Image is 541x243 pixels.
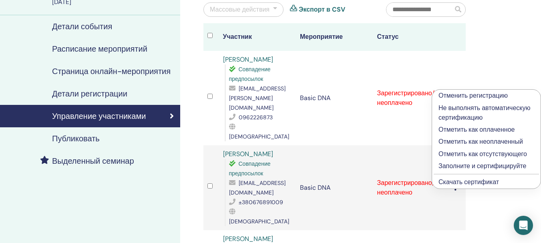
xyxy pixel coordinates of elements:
h4: Выделенный семинар [52,156,134,166]
h4: Страница онлайн-мероприятия [52,66,171,76]
a: Скачать сертификат [438,178,499,186]
h4: Детали регистрации [52,89,127,98]
span: [EMAIL_ADDRESS][PERSON_NAME][DOMAIN_NAME] [229,85,286,111]
p: Заполните и сертифицируйте [438,161,534,171]
th: Статус [373,23,450,51]
th: Участник [219,23,296,51]
p: Не выполнять автоматическую сертификацию [438,103,534,123]
a: [PERSON_NAME] [223,55,273,64]
h4: Управление участниками [52,111,146,121]
p: Отметить как неоплаченный [438,137,534,147]
div: Open Intercom Messenger [514,216,533,235]
h4: Детали события [52,22,112,31]
td: Basic DNA [296,145,373,230]
span: [DEMOGRAPHIC_DATA] [229,133,289,140]
span: ±380676891009 [239,199,283,206]
a: Экспорт в CSV [299,5,345,14]
h4: Публиковать [52,134,100,143]
span: Совпадение предпосылок [229,160,271,177]
p: Отменить регистрацию [438,91,534,100]
h4: Расписание мероприятий [52,44,147,54]
a: [PERSON_NAME] [223,150,273,158]
span: [EMAIL_ADDRESS][DOMAIN_NAME] [229,179,286,196]
td: Basic DNA [296,51,373,145]
p: Отметить как оплаченное [438,125,534,135]
div: Массовые действия [210,5,269,14]
a: [PERSON_NAME] [223,235,273,243]
p: Отметить как отсутствующего [438,149,534,159]
span: Совпадение предпосылок [229,66,271,82]
span: [DEMOGRAPHIC_DATA] [229,218,289,225]
span: 0962226873 [239,114,273,121]
th: Мероприятие [296,23,373,51]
